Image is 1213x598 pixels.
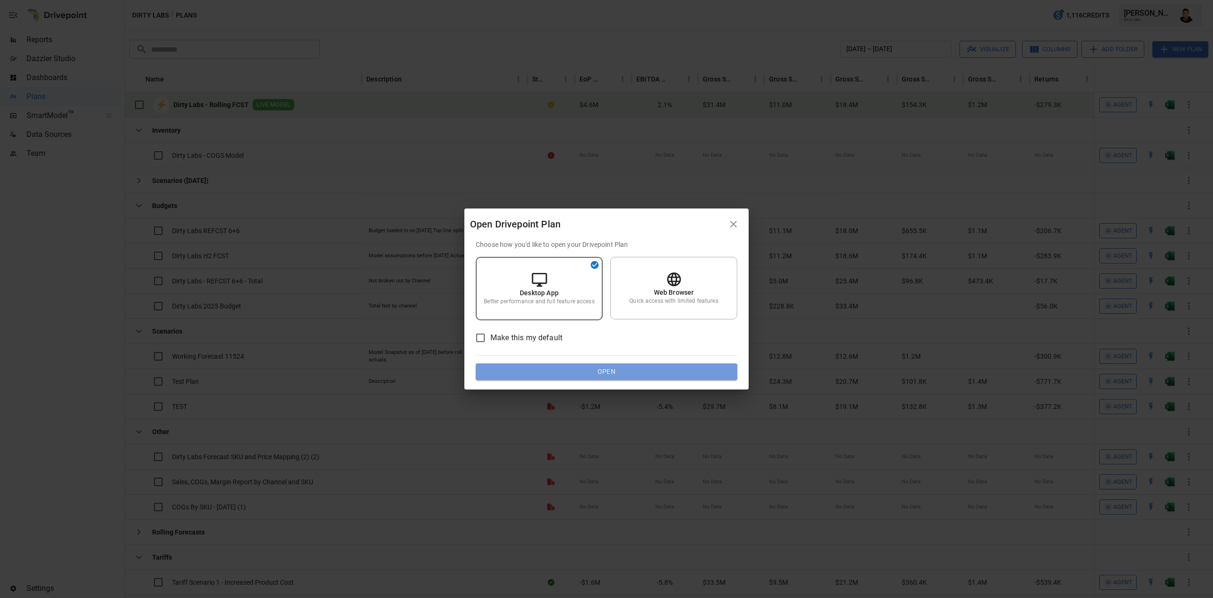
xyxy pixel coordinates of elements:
p: Better performance and full feature access [484,298,594,306]
span: Make this my default [490,332,562,344]
p: Desktop App [520,288,559,298]
div: Open Drivepoint Plan [470,217,724,232]
p: Choose how you'd like to open your Drivepoint Plan [476,240,737,249]
button: Open [476,363,737,381]
p: Quick access with limited features [629,297,718,305]
p: Web Browser [654,288,694,297]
